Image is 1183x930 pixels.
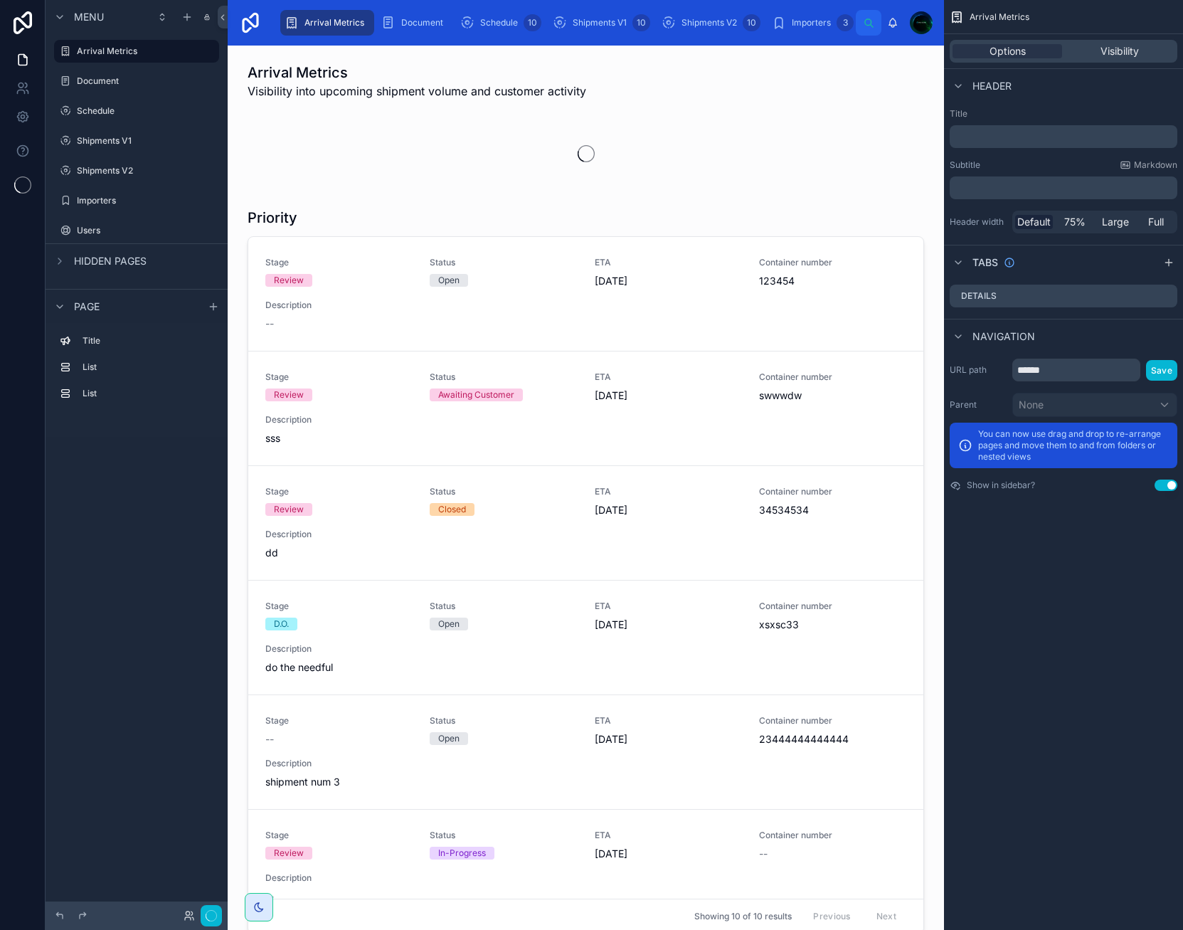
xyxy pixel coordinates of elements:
[480,17,518,28] span: Schedule
[74,254,147,268] span: Hidden pages
[304,17,364,28] span: Arrival Metrics
[77,195,216,206] label: Importers
[1146,360,1177,381] button: Save
[950,216,1007,228] label: Header width
[548,10,654,36] a: Shipments V110
[54,130,219,152] a: Shipments V1
[972,79,1012,93] span: Header
[950,159,980,171] label: Subtitle
[972,255,998,270] span: Tabs
[967,480,1035,491] label: Show in sidebar?
[46,323,228,419] div: scrollable content
[681,17,737,28] span: Shipments V2
[1064,215,1086,229] span: 75%
[768,10,858,36] a: Importers3
[743,14,760,31] div: 10
[74,10,104,24] span: Menu
[657,10,765,36] a: Shipments V210
[273,7,856,38] div: scrollable content
[401,17,443,28] span: Document
[524,14,541,31] div: 10
[573,17,627,28] span: Shipments V1
[950,364,1007,376] label: URL path
[83,388,213,399] label: List
[972,329,1035,344] span: Navigation
[77,135,216,147] label: Shipments V1
[1120,159,1177,171] a: Markdown
[77,75,216,87] label: Document
[54,189,219,212] a: Importers
[1012,393,1177,417] button: None
[1148,215,1164,229] span: Full
[456,10,546,36] a: Schedule10
[632,14,650,31] div: 10
[950,108,1177,120] label: Title
[1100,44,1139,58] span: Visibility
[54,159,219,182] a: Shipments V2
[837,14,854,31] div: 3
[83,361,213,373] label: List
[280,10,374,36] a: Arrival Metrics
[950,176,1177,199] div: scrollable content
[1019,398,1044,412] span: None
[54,70,219,93] a: Document
[950,125,1177,148] div: scrollable content
[77,105,216,117] label: Schedule
[961,290,997,302] label: Details
[54,219,219,242] a: Users
[77,165,216,176] label: Shipments V2
[74,300,100,314] span: Page
[1102,215,1129,229] span: Large
[77,225,216,236] label: Users
[1017,215,1051,229] span: Default
[54,100,219,122] a: Schedule
[978,428,1169,463] p: You can now use drag and drop to re-arrange pages and move them to and from folders or nested views
[950,399,1007,411] label: Parent
[792,17,831,28] span: Importers
[83,335,213,347] label: Title
[77,46,211,57] label: Arrival Metrics
[1134,159,1177,171] span: Markdown
[694,911,792,922] span: Showing 10 of 10 results
[970,11,1029,23] span: Arrival Metrics
[990,44,1026,58] span: Options
[377,10,453,36] a: Document
[239,11,262,34] img: App logo
[54,40,219,63] a: Arrival Metrics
